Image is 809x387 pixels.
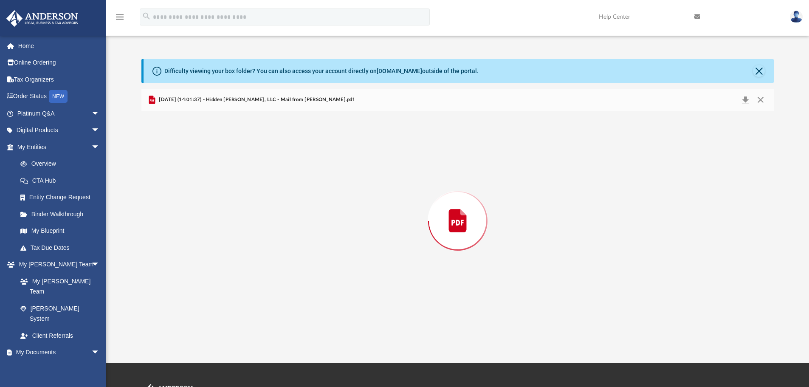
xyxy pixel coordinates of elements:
span: arrow_drop_down [91,138,108,156]
a: Platinum Q&Aarrow_drop_down [6,105,113,122]
button: Close [753,65,765,77]
a: menu [115,16,125,22]
a: Entity Change Request [12,189,113,206]
a: [DOMAIN_NAME] [377,68,422,74]
button: Close [753,94,768,106]
a: Tax Organizers [6,71,113,88]
a: My [PERSON_NAME] Teamarrow_drop_down [6,256,108,273]
a: Digital Productsarrow_drop_down [6,122,113,139]
a: CTA Hub [12,172,113,189]
span: [DATE] (14:01:37) - Hidden [PERSON_NAME], LLC - Mail from [PERSON_NAME].pdf [157,96,354,104]
a: My [PERSON_NAME] Team [12,273,104,300]
i: menu [115,12,125,22]
span: arrow_drop_down [91,344,108,362]
img: Anderson Advisors Platinum Portal [4,10,81,27]
span: arrow_drop_down [91,105,108,122]
a: My Documentsarrow_drop_down [6,344,108,361]
a: Home [6,37,113,54]
i: search [142,11,151,21]
a: Online Ordering [6,54,113,71]
span: arrow_drop_down [91,122,108,139]
div: Preview [141,89,774,331]
a: [PERSON_NAME] System [12,300,108,327]
div: NEW [49,90,68,103]
div: Difficulty viewing your box folder? You can also access your account directly on outside of the p... [164,67,479,76]
a: My Blueprint [12,223,108,240]
a: Overview [12,155,113,172]
button: Download [738,94,753,106]
a: Order StatusNEW [6,88,113,105]
span: arrow_drop_down [91,256,108,274]
a: My Entitiesarrow_drop_down [6,138,113,155]
img: User Pic [790,11,803,23]
a: Client Referrals [12,327,108,344]
a: Binder Walkthrough [12,206,113,223]
a: Tax Due Dates [12,239,113,256]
